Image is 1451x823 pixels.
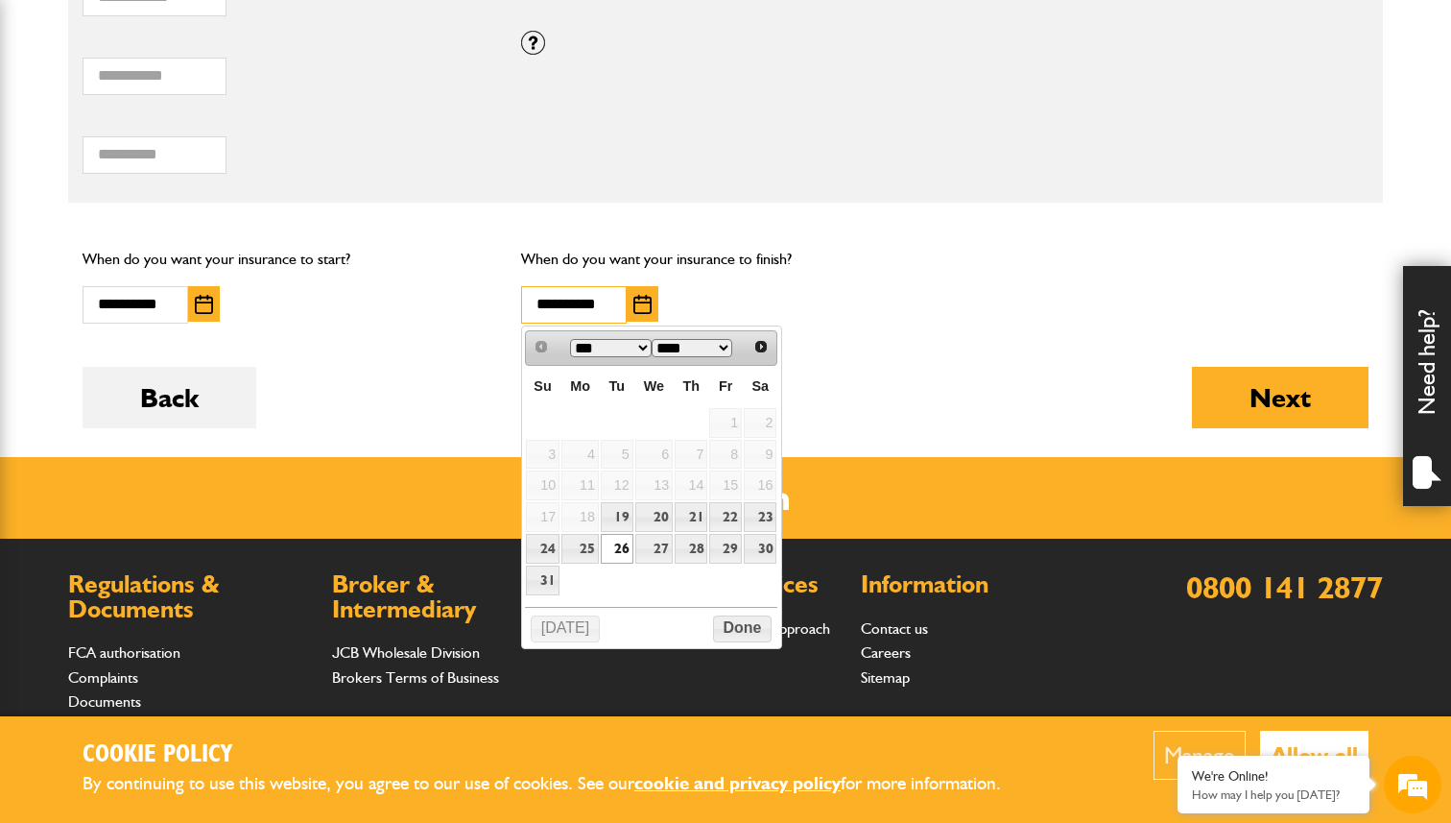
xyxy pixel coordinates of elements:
a: Sitemap [861,668,910,687]
h2: Regulations & Documents [68,572,313,621]
button: [DATE] [531,616,600,642]
a: Careers [861,643,911,662]
a: 22 [709,502,742,532]
div: Chat with us now [100,108,322,133]
h2: Cookie Policy [83,740,1033,770]
a: 30 [744,534,776,564]
a: 23 [744,502,776,532]
img: Choose date [633,295,652,314]
input: Enter your last name [25,178,350,220]
a: JCB Wholesale Division [332,643,480,662]
a: Next [748,333,775,361]
span: Sunday [534,378,551,394]
a: 0800 141 2877 [1186,569,1383,606]
button: Back [83,367,256,428]
img: d_20077148190_company_1631870298795_20077148190 [33,107,81,133]
a: 19 [601,502,633,532]
p: By continuing to use this website, you agree to our use of cookies. See our for more information. [83,769,1033,799]
input: Enter your phone number [25,291,350,333]
a: 25 [561,534,599,564]
p: When do you want your insurance to start? [83,247,492,272]
button: Allow all [1260,731,1368,780]
a: 28 [675,534,707,564]
a: Brokers Terms of Business [332,668,499,687]
a: 26 [601,534,633,564]
span: Wednesday [644,378,664,394]
a: 29 [709,534,742,564]
a: 27 [635,534,673,564]
p: When do you want your insurance to finish? [521,247,931,272]
h2: Broker & Intermediary [332,572,577,621]
button: Manage [1154,731,1246,780]
input: Enter your email address [25,234,350,277]
div: Need help? [1403,266,1451,506]
a: Complaints [68,668,138,687]
span: Tuesday [609,378,626,394]
a: Contact us [861,619,928,638]
span: Thursday [682,378,700,394]
span: Monday [570,378,590,394]
button: Done [713,616,772,642]
a: cookie and privacy policy [634,772,841,794]
div: We're Online! [1192,768,1355,785]
a: 24 [526,534,559,564]
div: Minimize live chat window [315,10,361,56]
p: How may I help you today? [1192,787,1355,802]
span: Next [753,339,769,354]
a: FCA authorisation [68,643,180,662]
textarea: Type your message and hit 'Enter' [25,348,350,575]
button: Next [1192,367,1368,428]
a: 31 [526,566,559,595]
em: Start Chat [261,592,348,617]
span: Saturday [751,378,769,394]
h2: Information [861,572,1106,597]
img: Choose date [195,295,213,314]
span: Friday [719,378,732,394]
a: 21 [675,502,707,532]
a: Documents [68,692,141,711]
a: 20 [635,502,673,532]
